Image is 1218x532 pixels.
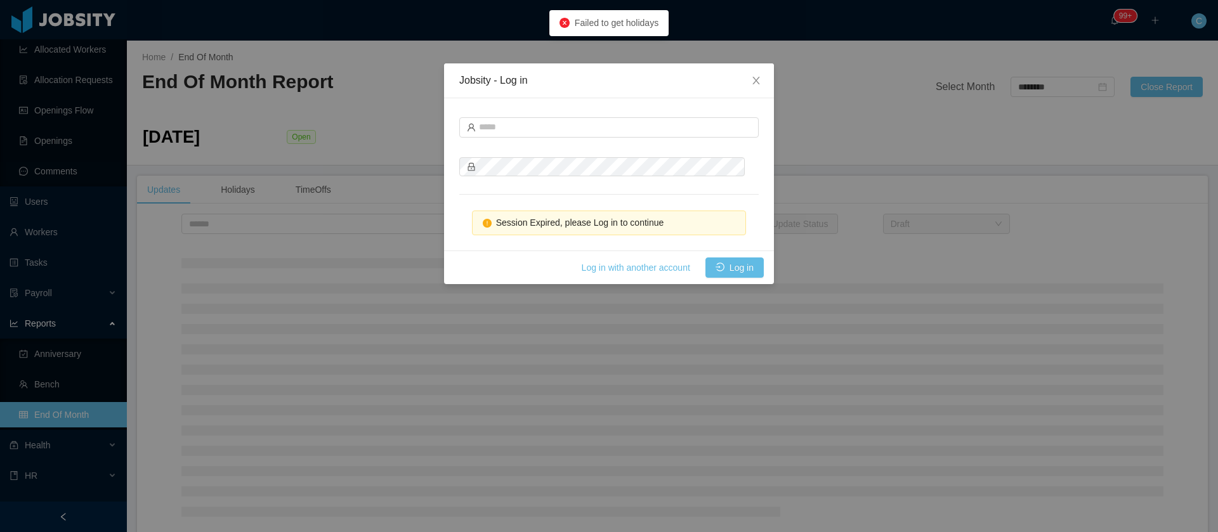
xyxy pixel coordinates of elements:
[459,74,759,88] div: Jobsity - Log in
[572,257,700,278] button: Log in with another account
[575,18,658,28] span: Failed to get holidays
[467,162,476,171] i: icon: lock
[467,123,476,132] i: icon: user
[705,257,764,278] button: icon: loginLog in
[738,63,774,99] button: Close
[483,219,492,228] i: icon: exclamation-circle
[560,18,570,28] i: icon: close-circle
[496,217,664,228] span: Session Expired, please Log in to continue
[751,75,761,86] i: icon: close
